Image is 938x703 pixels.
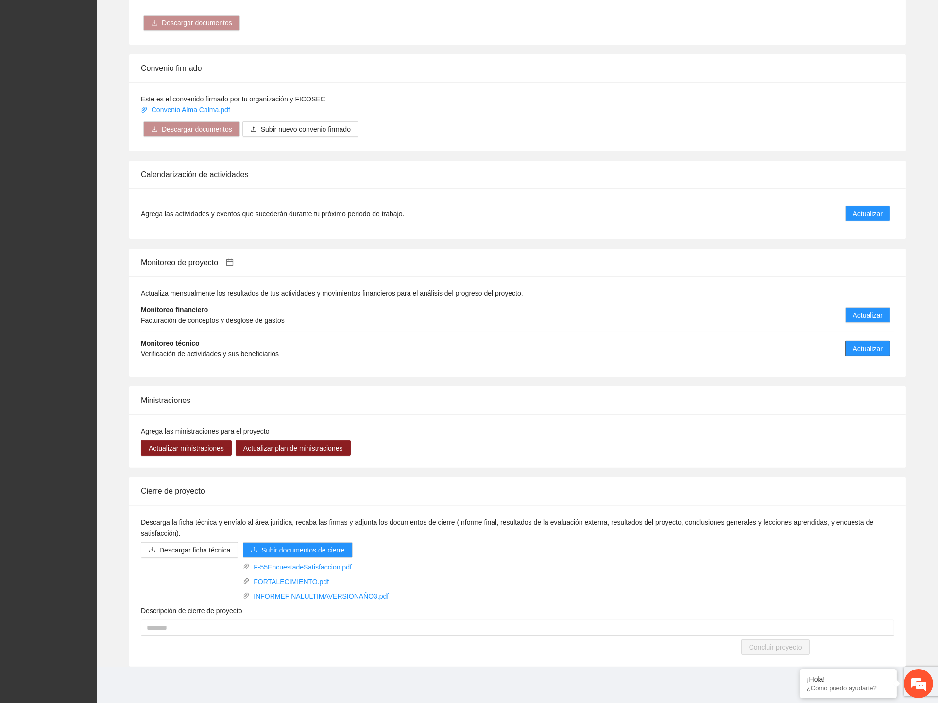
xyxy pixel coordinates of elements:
button: uploadSubir nuevo convenio firmado [242,121,358,137]
div: ¡Hola! [807,675,889,683]
a: F-55EncuestadeSatisfaccion.pdf [250,562,392,572]
span: Actualiza mensualmente los resultados de tus actividades y movimientos financieros para el anális... [141,289,523,297]
span: paper-clip [243,563,250,570]
strong: Monitoreo técnico [141,339,200,347]
a: FORTALECIMIENTO.pdf [250,576,392,587]
span: paper-clip [141,106,148,113]
label: Descripción de cierre de proyecto [141,605,242,616]
span: Actualizar [853,343,883,354]
button: Concluir proyecto [741,639,810,655]
span: Facturación de conceptos y desglose de gastos [141,317,285,324]
button: Actualizar ministraciones [141,440,232,456]
a: Actualizar ministraciones [141,444,232,452]
a: calendar [218,258,234,267]
span: Descargar ficha técnica [159,545,230,555]
a: downloadDescargar ficha técnica [141,546,238,554]
div: Cierre de proyecto [141,477,894,505]
span: upload [250,126,257,134]
button: downloadDescargar documentos [143,15,240,31]
textarea: Escriba su mensaje y pulse “Intro” [5,265,185,299]
button: downloadDescargar ficha técnica [141,542,238,558]
span: Subir nuevo convenio firmado [261,124,351,134]
span: Actualizar [853,208,883,219]
span: paper-clip [243,578,250,585]
button: uploadSubir documentos de cierre [243,542,352,558]
span: Este es el convenido firmado por tu organización y FICOSEC [141,95,325,103]
button: Actualizar [845,341,890,356]
textarea: Descripción de cierre de proyecto [141,620,894,636]
span: Descarga la ficha técnica y envíalo al área juridica, recaba las firmas y adjunta los documentos ... [141,519,873,537]
strong: Monitoreo financiero [141,306,208,314]
p: ¿Cómo puedo ayudarte? [807,685,889,692]
div: Calendarización de actividades [141,161,894,188]
a: Convenio Alma Calma.pdf [141,106,232,114]
div: Ministraciones [141,386,894,414]
span: download [151,19,158,27]
button: Actualizar [845,206,890,221]
span: Estamos en línea. [56,130,134,228]
div: Convenio firmado [141,54,894,82]
span: uploadSubir nuevo convenio firmado [242,125,358,133]
span: Actualizar ministraciones [149,443,224,453]
span: download [149,546,155,554]
span: Agrega las actividades y eventos que sucederán durante tu próximo periodo de trabajo. [141,208,404,219]
div: Minimizar ventana de chat en vivo [159,5,183,28]
button: Actualizar plan de ministraciones [236,440,351,456]
button: Actualizar [845,307,890,323]
span: uploadSubir documentos de cierre [243,546,352,554]
span: calendar [226,258,234,266]
span: Descargar documentos [162,124,232,134]
span: Descargar documentos [162,17,232,28]
span: Verificación de actividades y sus beneficiarios [141,350,279,358]
span: download [151,126,158,134]
span: Actualizar plan de ministraciones [243,443,343,453]
button: downloadDescargar documentos [143,121,240,137]
div: Monitoreo de proyecto [141,249,894,276]
a: INFORMEFINALULTIMAVERSIONAÑO3.pdf [250,591,392,602]
a: Actualizar plan de ministraciones [236,444,351,452]
div: Chatee con nosotros ahora [51,50,163,62]
span: Agrega las ministraciones para el proyecto [141,427,270,435]
span: Actualizar [853,310,883,320]
span: paper-clip [243,592,250,599]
